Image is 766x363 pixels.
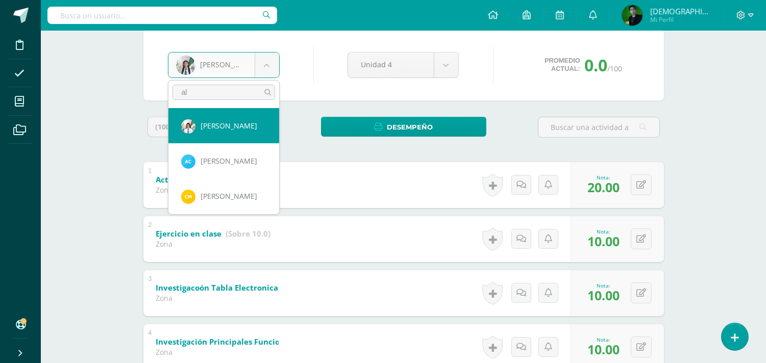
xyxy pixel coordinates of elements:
img: 832978077117db99c04b32336a79dae7.png [181,154,195,169]
img: 334bb3202a52f0f49bbe22acf001fff3.png [181,190,195,204]
span: [PERSON_NAME] [201,191,258,201]
span: [PERSON_NAME] [201,121,258,131]
span: [PERSON_NAME] [201,156,258,166]
img: 61f854f3c95c88b194c1765eee620ae6.png [181,119,195,134]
